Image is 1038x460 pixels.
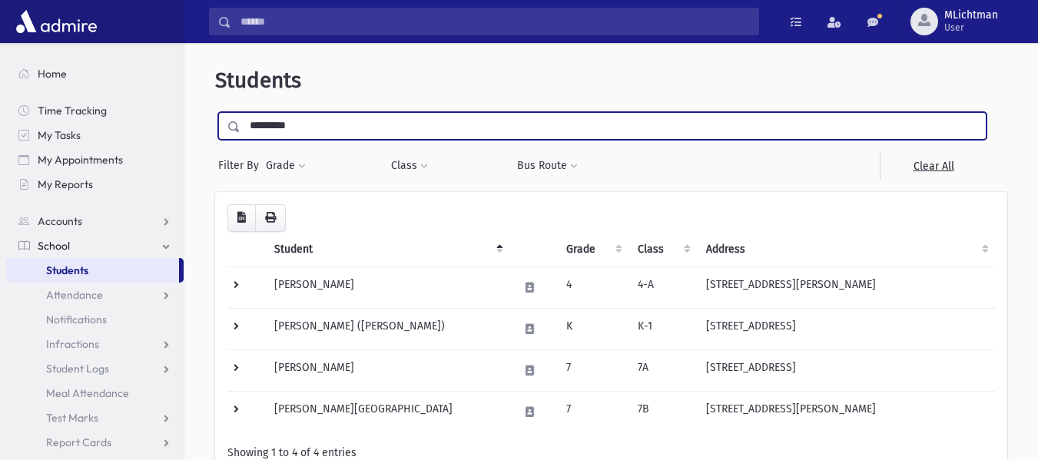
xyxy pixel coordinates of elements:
[46,337,99,351] span: Infractions
[265,349,509,391] td: [PERSON_NAME]
[38,177,93,191] span: My Reports
[6,258,179,283] a: Students
[557,391,628,432] td: 7
[6,307,184,332] a: Notifications
[38,214,82,228] span: Accounts
[6,123,184,147] a: My Tasks
[6,283,184,307] a: Attendance
[46,386,129,400] span: Meal Attendance
[46,435,111,449] span: Report Cards
[6,61,184,86] a: Home
[6,147,184,172] a: My Appointments
[215,68,301,93] span: Students
[218,157,265,174] span: Filter By
[557,232,628,267] th: Grade: activate to sort column ascending
[265,232,509,267] th: Student: activate to sort column descending
[46,263,88,277] span: Students
[6,381,184,405] a: Meal Attendance
[265,391,509,432] td: [PERSON_NAME][GEOGRAPHIC_DATA]
[628,349,697,391] td: 7A
[46,288,103,302] span: Attendance
[38,128,81,142] span: My Tasks
[227,204,256,232] button: CSV
[628,266,697,308] td: 4-A
[880,152,987,180] a: Clear All
[46,362,109,376] span: Student Logs
[6,405,184,430] a: Test Marks
[697,232,995,267] th: Address: activate to sort column ascending
[255,204,286,232] button: Print
[557,266,628,308] td: 4
[697,349,995,391] td: [STREET_ADDRESS]
[38,67,67,81] span: Home
[6,356,184,381] a: Student Logs
[38,104,107,117] span: Time Tracking
[516,152,579,180] button: Bus Route
[6,98,184,123] a: Time Tracking
[6,172,184,197] a: My Reports
[38,153,123,167] span: My Appointments
[231,8,758,35] input: Search
[697,308,995,349] td: [STREET_ADDRESS]
[6,430,184,455] a: Report Cards
[12,6,101,37] img: AdmirePro
[628,232,697,267] th: Class: activate to sort column ascending
[46,411,98,425] span: Test Marks
[6,209,184,233] a: Accounts
[390,152,429,180] button: Class
[697,266,995,308] td: [STREET_ADDRESS][PERSON_NAME]
[628,391,697,432] td: 7B
[265,266,509,308] td: [PERSON_NAME]
[557,308,628,349] td: K
[6,332,184,356] a: Infractions
[6,233,184,258] a: School
[697,391,995,432] td: [STREET_ADDRESS][PERSON_NAME]
[944,9,998,22] span: MLichtman
[46,313,107,326] span: Notifications
[628,308,697,349] td: K-1
[265,152,307,180] button: Grade
[557,349,628,391] td: 7
[38,239,70,253] span: School
[265,308,509,349] td: [PERSON_NAME] ([PERSON_NAME])
[944,22,998,34] span: User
